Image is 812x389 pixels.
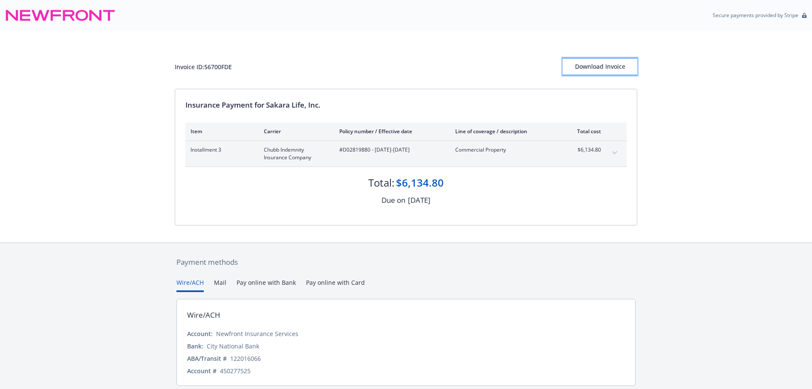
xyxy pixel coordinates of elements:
[175,62,232,71] div: Invoice ID: 56700FDE
[176,278,204,292] button: Wire/ACH
[563,58,637,75] button: Download Invoice
[185,141,627,167] div: Installment 3Chubb Indemnity Insurance Company#D02819880 - [DATE]-[DATE]Commercial Property$6,134...
[187,366,217,375] div: Account #
[185,99,627,111] div: Insurance Payment for Sakara Life, Inc.
[339,128,442,135] div: Policy number / Effective date
[214,278,226,292] button: Mail
[216,329,298,338] div: Newfront Insurance Services
[381,195,405,206] div: Due on
[264,146,326,161] span: Chubb Indemnity Insurance Company
[237,278,296,292] button: Pay online with Bank
[264,128,326,135] div: Carrier
[191,128,250,135] div: Item
[455,128,555,135] div: Line of coverage / description
[191,146,250,154] span: Installment 3
[408,195,431,206] div: [DATE]
[569,128,601,135] div: Total cost
[220,366,251,375] div: 450277525
[368,175,394,190] div: Total:
[207,342,259,351] div: City National Bank
[569,146,601,154] span: $6,134.80
[455,146,555,154] span: Commercial Property
[339,146,442,154] span: #D02819880 - [DATE]-[DATE]
[306,278,365,292] button: Pay online with Card
[713,12,798,19] p: Secure payments provided by Stripe
[230,354,261,363] div: 122016066
[187,342,203,351] div: Bank:
[187,354,227,363] div: ABA/Transit #
[608,146,621,160] button: expand content
[187,329,213,338] div: Account:
[187,310,220,321] div: Wire/ACH
[176,257,636,268] div: Payment methods
[396,175,444,190] div: $6,134.80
